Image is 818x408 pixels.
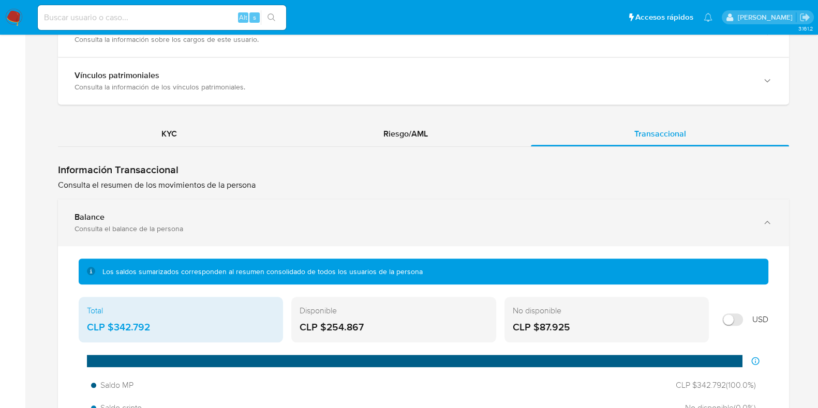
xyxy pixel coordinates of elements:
[383,128,428,140] span: Riesgo/AML
[634,128,686,140] span: Transaccional
[253,12,256,22] span: s
[161,128,177,140] span: KYC
[58,179,789,191] p: Consulta el resumen de los movimientos de la persona
[261,10,282,25] button: search-icon
[704,13,712,22] a: Notificaciones
[635,12,693,23] span: Accesos rápidos
[239,12,247,22] span: Alt
[737,12,796,22] p: camilafernanda.paredessaldano@mercadolibre.cl
[798,24,813,33] span: 3.161.2
[38,11,286,24] input: Buscar usuario o caso...
[799,12,810,23] a: Salir
[58,163,789,176] h1: Información Transaccional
